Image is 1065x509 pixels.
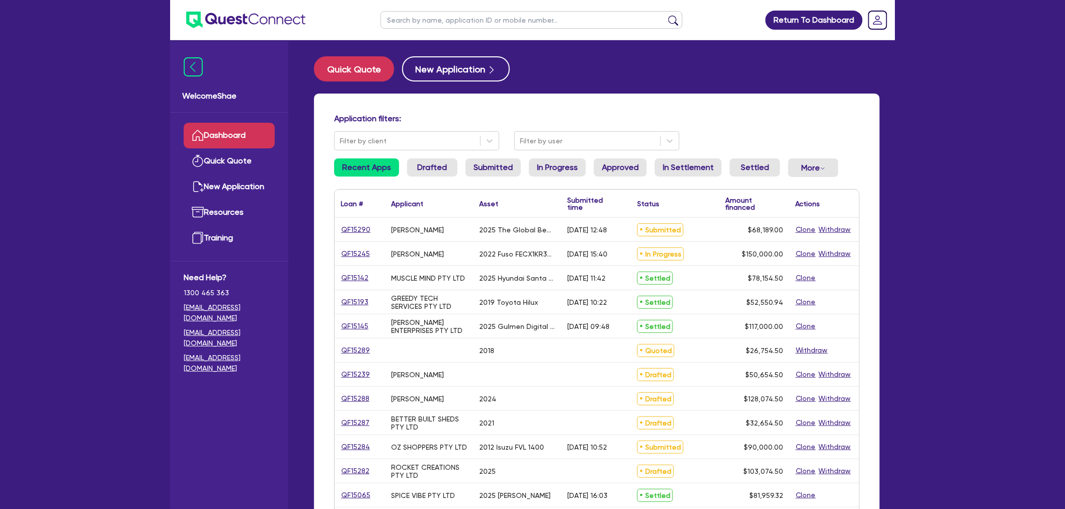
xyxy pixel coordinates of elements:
[479,274,555,282] div: 2025 Hyundai Santa Fe
[655,158,722,177] a: In Settlement
[744,395,783,403] span: $128,074.50
[192,206,204,218] img: resources
[341,369,370,380] a: QF15239
[795,320,816,332] button: Clone
[748,274,783,282] span: $78,154.50
[184,288,275,298] span: 1300 465 363
[341,248,370,260] a: QF15245
[746,419,783,427] span: $32,654.50
[743,467,783,475] span: $103,074.50
[567,322,610,330] div: [DATE] 09:48
[341,417,370,429] a: QF15287
[184,174,275,200] a: New Application
[818,441,852,453] button: Withdraw
[795,369,816,380] button: Clone
[746,347,783,355] span: $26,754.50
[637,416,674,430] span: Drafted
[186,12,306,28] img: quest-connect-logo-blue
[818,417,852,429] button: Withdraw
[184,200,275,225] a: Resources
[334,158,399,177] a: Recent Apps
[184,225,275,251] a: Training
[744,443,783,451] span: $90,000.00
[341,296,369,308] a: QF15193
[637,344,674,357] span: Quoted
[567,443,607,451] div: [DATE] 10:52
[479,467,496,475] div: 2025
[795,224,816,235] button: Clone
[391,294,467,310] div: GREEDY TECH SERVICES PTY LTD
[567,298,607,306] div: [DATE] 10:22
[466,158,521,177] a: Submitted
[637,489,673,502] span: Settled
[795,200,820,207] div: Actions
[795,296,816,308] button: Clone
[192,155,204,167] img: quick-quote
[391,226,444,234] div: [PERSON_NAME]
[818,248,852,260] button: Withdraw
[745,371,783,379] span: $50,654.50
[479,443,544,451] div: 2012 Isuzu FVL 1400
[391,491,455,499] div: SPICE VIBE PTY LTD
[184,327,275,349] a: [EMAIL_ADDRESS][DOMAIN_NAME]
[192,181,204,193] img: new-application
[746,298,783,306] span: $52,550.94
[637,272,673,285] span: Settled
[391,274,465,282] div: MUSCLE MIND PTY LTD
[567,226,607,234] div: [DATE] 12:48
[341,272,369,284] a: QF15142
[637,320,673,333] span: Settled
[341,393,370,404] a: QF15288
[341,320,369,332] a: QF15145
[479,491,551,499] div: 2025 [PERSON_NAME]
[391,250,444,258] div: [PERSON_NAME]
[341,200,363,207] div: Loan #
[795,393,816,404] button: Clone
[391,371,444,379] div: [PERSON_NAME]
[314,56,402,81] a: Quick Quote
[192,232,204,244] img: training
[341,224,371,235] a: QF15290
[567,250,607,258] div: [DATE] 15:40
[184,302,275,323] a: [EMAIL_ADDRESS][DOMAIN_NAME]
[479,226,555,234] div: 2025 The Global Beauty Group UltraLUX PRO
[402,56,510,81] button: New Application
[391,415,467,431] div: BETTER BUILT SHEDS PTY LTD
[818,224,852,235] button: Withdraw
[184,272,275,284] span: Need Help?
[637,223,683,236] span: Submitted
[391,395,444,403] div: [PERSON_NAME]
[184,148,275,174] a: Quick Quote
[637,296,673,309] span: Settled
[479,419,494,427] div: 2021
[725,197,783,211] div: Amount financed
[865,7,891,33] a: Dropdown toggle
[567,491,607,499] div: [DATE] 16:03
[818,465,852,477] button: Withdraw
[795,417,816,429] button: Clone
[567,274,605,282] div: [DATE] 11:42
[381,11,682,29] input: Search by name, application ID or mobile number...
[182,90,276,102] span: Welcome Shae
[479,250,555,258] div: 2022 Fuso FECX1KR3SFBD
[742,250,783,258] span: $150,000.00
[184,353,275,374] a: [EMAIL_ADDRESS][DOMAIN_NAME]
[749,491,783,499] span: $81,959.32
[479,347,494,355] div: 2018
[334,114,860,123] h4: Application filters:
[391,443,467,451] div: OZ SHOPPERS PTY LTD
[795,345,828,356] button: Withdraw
[730,158,780,177] a: Settled
[594,158,647,177] a: Approved
[748,226,783,234] span: $68,189.00
[637,441,683,454] span: Submitted
[341,345,370,356] a: QF15289
[341,489,371,501] a: QF15065
[479,395,496,403] div: 2024
[314,56,394,81] button: Quick Quote
[795,465,816,477] button: Clone
[407,158,458,177] a: Drafted
[745,322,783,330] span: $117,000.00
[479,322,555,330] div: 2025 Gulmen Digital CPM Cup Machine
